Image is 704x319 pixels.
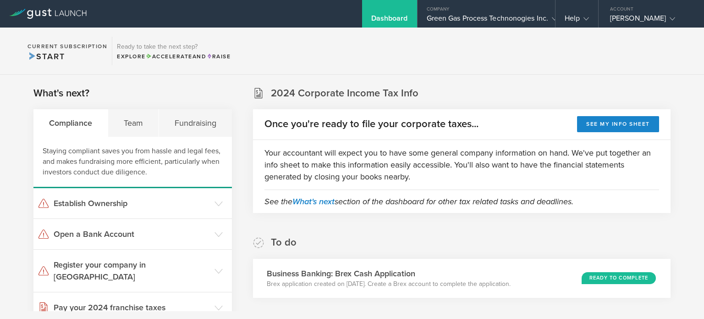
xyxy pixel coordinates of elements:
h3: Open a Bank Account [54,228,210,240]
div: Business Banking: Brex Cash ApplicationBrex application created on [DATE]. Create a Brex account ... [253,259,671,298]
h2: 2024 Corporate Income Tax Info [271,87,418,100]
div: Dashboard [371,14,408,28]
h2: Once you're ready to file your corporate taxes... [264,118,478,131]
div: Help [565,14,589,28]
div: Fundraising [159,109,232,137]
h3: Business Banking: Brex Cash Application [267,268,511,280]
em: See the section of the dashboard for other tax related tasks and deadlines. [264,196,573,207]
div: Team [108,109,159,137]
h3: Establish Ownership [54,197,210,209]
div: Ready to Complete [582,272,656,284]
div: Staying compliant saves you from hassle and legal fees, and makes fundraising more efficient, par... [33,137,232,188]
h2: To do [271,236,297,249]
span: Accelerate [146,53,192,60]
p: Your accountant will expect you to have some general company information on hand. We've put toget... [264,147,659,183]
a: What's next [292,196,335,207]
h3: Ready to take the next step? [117,44,231,50]
h2: Current Subscription [27,44,107,49]
div: Green Gas Process Technonogies Inc. [427,14,546,28]
h2: What's next? [33,87,89,100]
div: Compliance [33,109,108,137]
h3: Register your company in [GEOGRAPHIC_DATA] [54,259,210,283]
p: Brex application created on [DATE]. Create a Brex account to complete the application. [267,280,511,289]
span: Start [27,51,65,62]
span: and [146,53,207,60]
span: Raise [206,53,231,60]
div: Ready to take the next step?ExploreAccelerateandRaise [112,37,235,65]
button: See my info sheet [577,116,659,132]
h3: Pay your 2024 franchise taxes [54,302,210,313]
div: [PERSON_NAME] [610,14,688,28]
div: Explore [117,52,231,61]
